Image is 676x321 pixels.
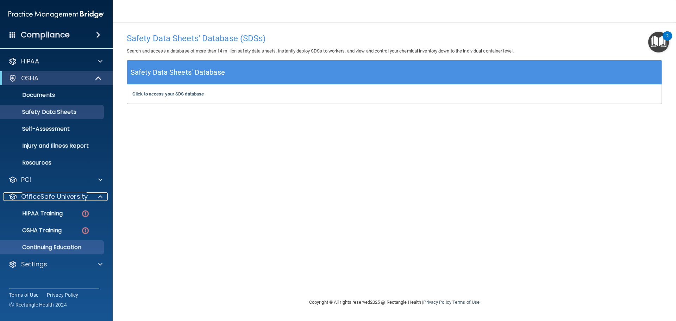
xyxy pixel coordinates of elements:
a: Settings [8,260,102,268]
a: OfficeSafe University [8,192,102,201]
p: HIPAA [21,57,39,66]
a: Click to access your SDS database [132,91,204,97]
img: danger-circle.6113f641.png [81,209,90,218]
p: Self-Assessment [5,125,101,132]
p: Safety Data Sheets [5,109,101,116]
p: Search and access a database of more than 14 million safety data sheets. Instantly deploy SDSs to... [127,47,662,55]
img: PMB logo [8,7,104,21]
p: OSHA Training [5,227,62,234]
a: Privacy Policy [47,291,79,298]
h5: Safety Data Sheets' Database [131,66,225,79]
p: Resources [5,159,101,166]
p: Settings [21,260,47,268]
span: Ⓒ Rectangle Health 2024 [9,301,67,308]
img: danger-circle.6113f641.png [81,226,90,235]
h4: Safety Data Sheets' Database (SDSs) [127,34,662,43]
p: OfficeSafe University [21,192,88,201]
p: OSHA [21,74,39,82]
p: PCI [21,175,31,184]
p: Continuing Education [5,244,101,251]
p: HIPAA Training [5,210,63,217]
a: HIPAA [8,57,102,66]
a: Privacy Policy [423,300,451,305]
a: Terms of Use [9,291,38,298]
a: Terms of Use [452,300,480,305]
a: OSHA [8,74,102,82]
div: Copyright © All rights reserved 2025 @ Rectangle Health | | [266,291,523,314]
h4: Compliance [21,30,70,40]
a: PCI [8,175,102,184]
button: Open Resource Center, 2 new notifications [648,32,669,53]
div: 2 [666,36,669,45]
p: Injury and Illness Report [5,142,101,149]
p: Documents [5,92,101,99]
